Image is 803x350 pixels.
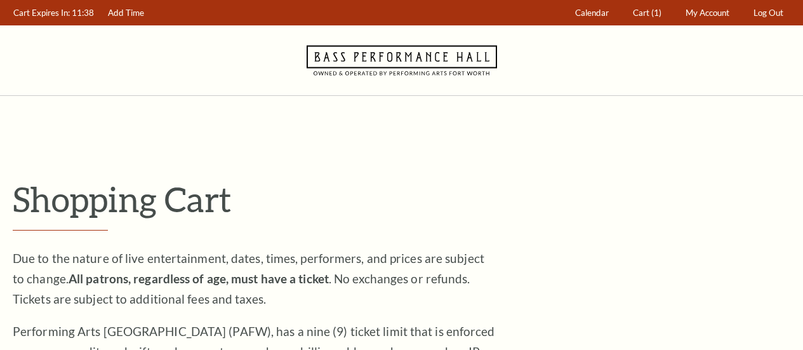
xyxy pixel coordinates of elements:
[575,8,609,18] span: Calendar
[102,1,150,25] a: Add Time
[686,8,729,18] span: My Account
[72,8,94,18] span: 11:38
[627,1,668,25] a: Cart (1)
[569,1,615,25] a: Calendar
[13,8,70,18] span: Cart Expires In:
[680,1,736,25] a: My Account
[13,178,790,220] p: Shopping Cart
[748,1,790,25] a: Log Out
[651,8,661,18] span: (1)
[69,271,329,286] strong: All patrons, regardless of age, must have a ticket
[13,251,484,306] span: Due to the nature of live entertainment, dates, times, performers, and prices are subject to chan...
[633,8,649,18] span: Cart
